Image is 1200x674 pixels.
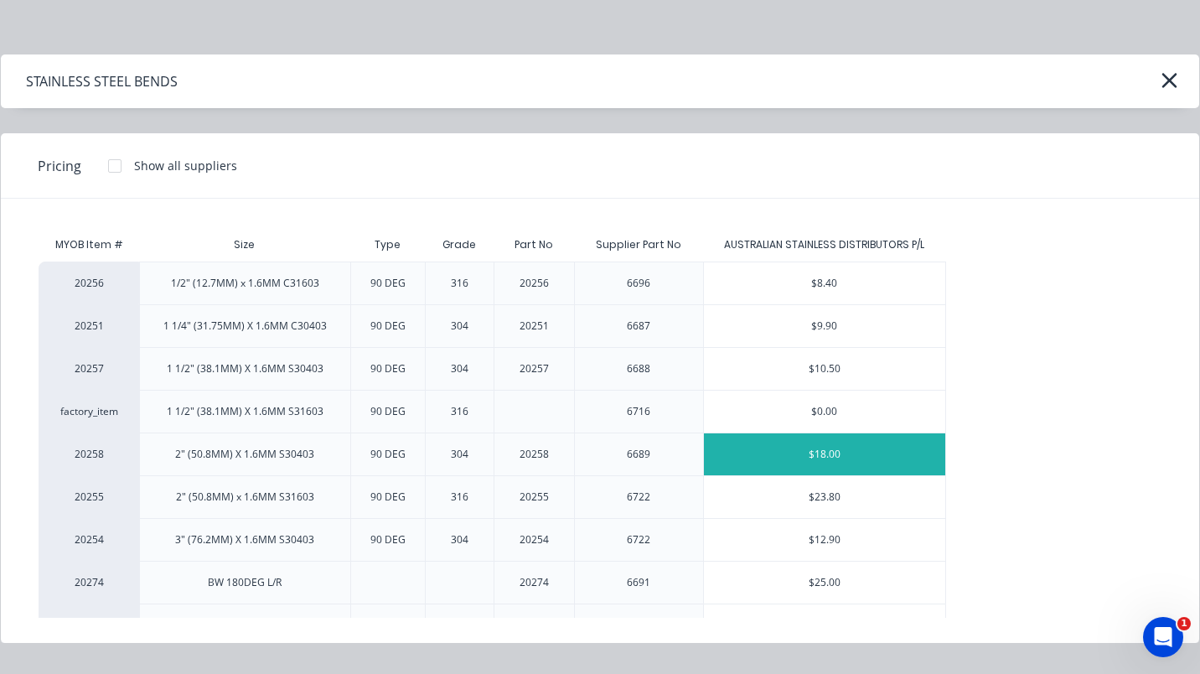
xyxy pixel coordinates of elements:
div: 2" (50.8MM) x 1.6MM S31603 [176,490,314,505]
div: 304 [451,361,468,376]
div: 20254 [39,518,139,561]
div: 316 [451,404,468,419]
div: AUSTRALIAN STAINLESS DISTRIBUTORS P/L [724,237,924,252]
div: 90 DEG [370,532,406,547]
div: 90 DEG [370,490,406,505]
div: $12.90 [704,519,946,561]
div: 20258 [520,447,549,462]
div: 6722 [627,532,650,547]
div: Supplier Part No [582,224,695,266]
div: 20256 [520,276,549,291]
div: Type [361,224,414,266]
div: $9.90 [704,305,946,347]
div: 20274 [39,561,139,604]
div: 20257 [39,347,139,390]
div: 3" (76.2MM) X 1.6MM S30403 [175,532,314,547]
span: 1 [1177,617,1191,630]
div: 304 [451,447,468,462]
div: $7.50 [704,604,946,646]
div: 2" (50.8MM) X 1.6MM S30403 [175,447,314,462]
div: 90 DEG [370,276,406,291]
div: 90 DEG [370,447,406,462]
div: $23.80 [704,476,946,518]
div: 316 [451,276,468,291]
div: $25.00 [704,562,946,604]
div: Show all suppliers [134,157,237,174]
iframe: Intercom live chat [1143,617,1183,657]
div: 304 [451,319,468,334]
div: 6716 [627,404,650,419]
div: 1 1/4" (31.75MM) X 1.6MM C30403 [163,319,327,334]
div: Size [220,224,268,266]
div: STAINLESS STEEL BENDS [26,71,178,91]
div: 6688 [627,361,650,376]
div: 316 [451,490,468,505]
div: 6722 [627,490,650,505]
div: 6689 [627,447,650,462]
div: 20251 [39,304,139,347]
div: $0.00 [704,391,946,433]
div: 304 [451,532,468,547]
div: 20258 [39,433,139,475]
div: 6687 [627,319,650,334]
div: $18.00 [704,433,946,475]
div: 1/2" (12.7MM) x 1.6MM C31603 [171,276,319,291]
div: 20254 [520,532,549,547]
div: 20257 [520,361,549,376]
div: 20274 [520,575,549,590]
div: $8.40 [704,262,946,304]
div: BW 180DEG L/R [208,575,282,590]
div: 20255 [520,490,549,505]
div: 6691 [627,575,650,590]
div: 20253 [39,604,139,647]
div: Grade [429,224,489,266]
div: $10.50 [704,348,946,390]
div: factory_item [39,390,139,433]
div: 6696 [627,276,650,291]
div: 90 DEG [370,361,406,376]
div: 1 1/2" (38.1MM) X 1.6MM S31603 [167,404,323,419]
span: Pricing [38,156,81,176]
div: 90 DEG [370,404,406,419]
div: 20256 [39,262,139,304]
div: Part No [501,224,566,266]
div: 20255 [39,475,139,518]
div: 90 DEG [370,319,406,334]
div: MYOB Item # [39,228,139,262]
div: 20251 [520,319,549,334]
div: 1 1/2" (38.1MM) X 1.6MM S30403 [167,361,323,376]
